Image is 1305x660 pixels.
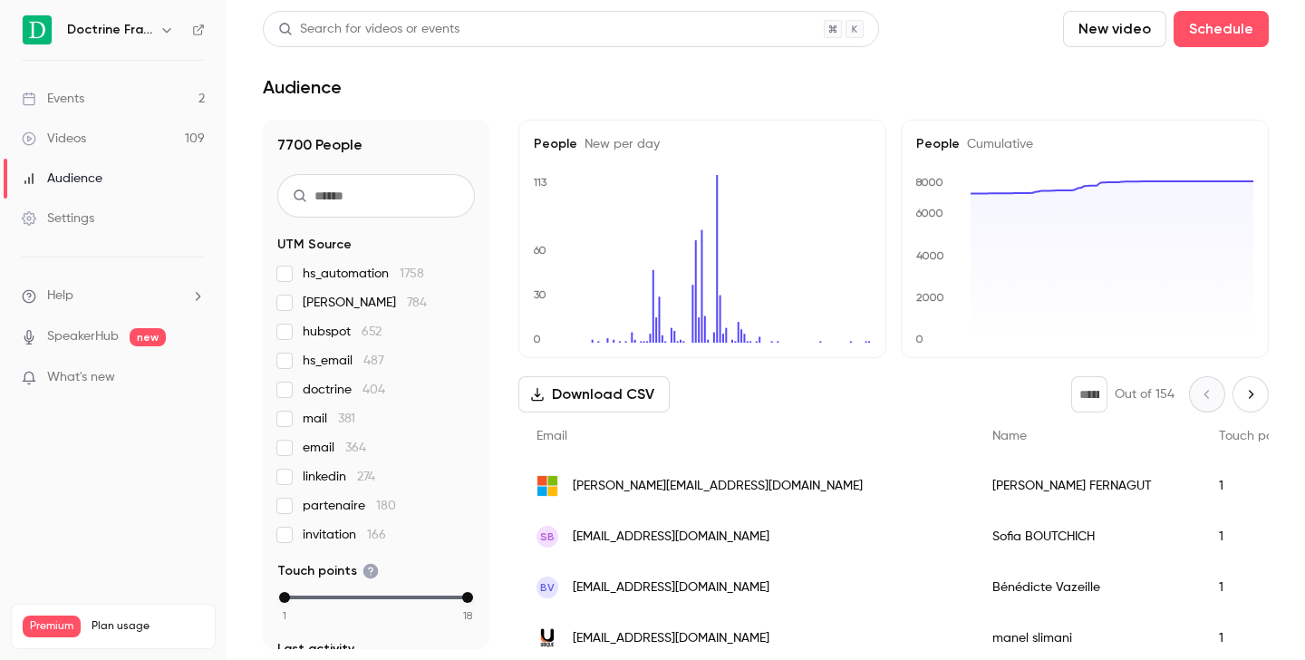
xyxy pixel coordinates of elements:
span: Help [47,286,73,306]
span: email [303,439,366,457]
button: Schedule [1174,11,1269,47]
span: Premium [23,616,81,637]
div: Videos [22,130,86,148]
span: UTM Source [277,236,352,254]
button: Download CSV [518,376,670,412]
img: Doctrine France [23,15,52,44]
text: 0 [915,333,923,345]
h1: 7700 People [277,134,475,156]
span: 381 [338,412,355,425]
span: 784 [407,296,427,309]
a: SpeakerHub [47,327,119,346]
p: Out of 154 [1115,385,1174,403]
span: Touch points [277,562,379,580]
div: Events [22,90,84,108]
span: hs_automation [303,265,424,283]
span: 274 [357,471,375,483]
h1: Audience [263,76,342,98]
span: [PERSON_NAME][EMAIL_ADDRESS][DOMAIN_NAME] [573,477,863,496]
div: max [462,592,473,603]
span: BV [540,579,555,596]
span: 652 [362,325,382,338]
span: doctrine [303,381,385,399]
h5: People [916,135,1253,153]
span: [PERSON_NAME] [303,294,427,312]
span: [EMAIL_ADDRESS][DOMAIN_NAME] [573,629,769,648]
div: [PERSON_NAME] FERNAGUT [974,461,1201,511]
span: hubspot [303,323,382,341]
span: [EMAIL_ADDRESS][DOMAIN_NAME] [573,528,769,547]
div: Settings [22,209,94,228]
span: Email [536,430,567,442]
button: Next page [1232,376,1269,412]
iframe: Noticeable Trigger [183,370,205,386]
span: mail [303,410,355,428]
img: groupeubique.com [536,627,558,649]
span: hs_email [303,352,384,370]
span: Name [992,430,1027,442]
div: Bénédicte Vazeille [974,562,1201,613]
span: Cumulative [960,138,1033,150]
text: 4000 [916,249,944,262]
span: New per day [577,138,660,150]
text: 6000 [915,207,943,219]
span: Last activity [277,640,354,658]
span: 1758 [400,267,424,280]
text: 60 [533,244,546,257]
span: new [130,328,166,346]
span: [EMAIL_ADDRESS][DOMAIN_NAME] [573,578,769,597]
div: Audience [22,170,102,188]
img: outlook.fr [536,475,558,497]
span: 487 [363,354,384,367]
div: Sofia BOUTCHICH [974,511,1201,562]
span: 404 [362,383,385,396]
span: Touch points [1219,430,1293,442]
text: 113 [533,176,547,189]
button: New video [1063,11,1166,47]
span: SB [540,529,555,545]
text: 30 [534,288,546,301]
span: 180 [376,500,396,512]
text: 0 [533,333,541,345]
span: partenaire [303,497,396,515]
span: What's new [47,368,115,387]
h5: People [534,135,871,153]
text: 8000 [915,176,943,189]
span: 18 [463,607,472,624]
text: 2000 [916,291,944,304]
span: 1 [283,607,286,624]
span: linkedin [303,468,375,486]
span: 364 [345,442,366,454]
span: invitation [303,526,386,544]
span: 166 [367,529,386,541]
li: help-dropdown-opener [22,286,205,306]
span: Plan usage [92,619,204,634]
div: min [279,592,290,603]
div: Search for videos or events [278,20,459,39]
h6: Doctrine France [67,21,152,39]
